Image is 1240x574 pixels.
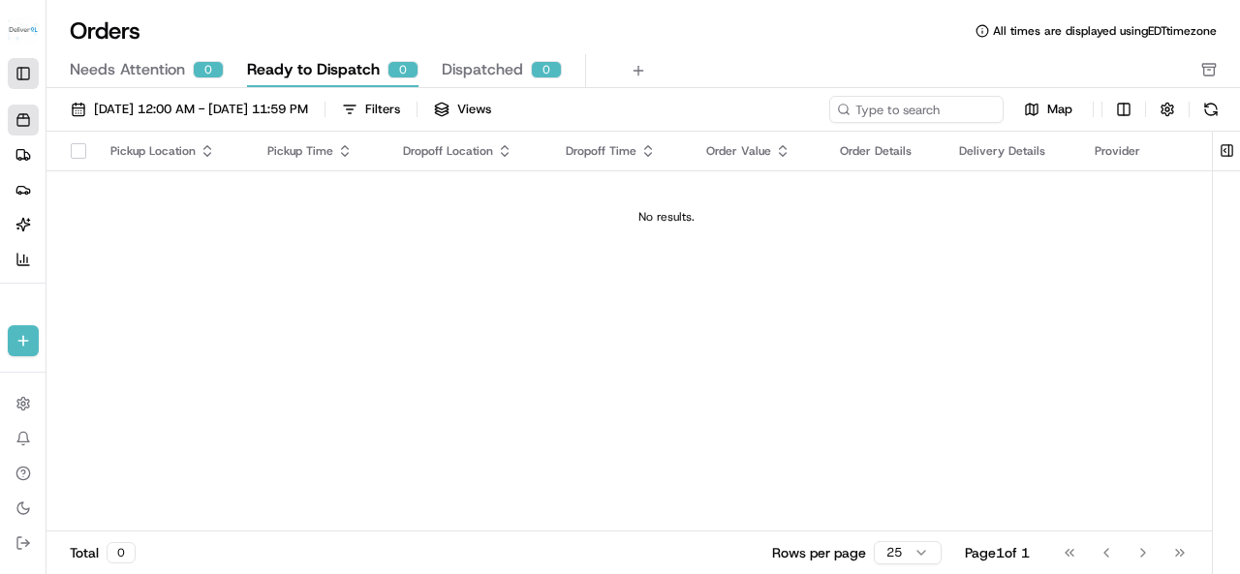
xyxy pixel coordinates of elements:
span: Map [1047,101,1072,118]
a: Powered byPylon [137,326,234,342]
div: We're available if you need us! [66,203,245,219]
h1: Orders [70,15,140,46]
img: Nash [19,18,58,57]
button: [DATE] 12:00 AM - [DATE] 11:59 PM [62,96,317,123]
div: 0 [107,542,136,563]
button: Map [1011,98,1085,121]
div: Pickup Location [110,143,236,159]
span: Dispatched [442,58,523,81]
span: All times are displayed using EDT timezone [993,23,1217,39]
div: 📗 [19,282,35,297]
p: Welcome 👋 [19,76,353,107]
div: Order Value [706,143,809,159]
div: 💻 [164,282,179,297]
div: Filters [365,101,400,118]
span: [DATE] 12:00 AM - [DATE] 11:59 PM [94,101,308,118]
div: Delivery Details [959,143,1064,159]
p: Rows per page [772,543,866,562]
button: Views [425,96,500,123]
div: Page 1 of 1 [965,543,1030,562]
div: Dropoff Location [403,143,535,159]
div: Dropoff Time [566,143,675,159]
div: Total [70,542,136,563]
div: Pickup Time [267,143,371,159]
div: 0 [193,61,224,78]
input: Type to search [829,96,1004,123]
input: Clear [50,124,320,144]
button: Refresh [1197,96,1224,123]
span: API Documentation [183,280,311,299]
button: Filters [333,96,409,123]
div: Order Details [840,143,928,159]
img: 1736555255976-a54dd68f-1ca7-489b-9aae-adbdc363a1c4 [19,184,54,219]
button: Deliverol [8,8,39,54]
img: Deliverol [8,17,39,45]
span: Views [457,101,491,118]
div: 0 [387,61,418,78]
a: 💻API Documentation [156,272,319,307]
span: Pylon [193,327,234,342]
div: Provider [1095,143,1199,159]
span: Ready to Dispatch [247,58,380,81]
span: Knowledge Base [39,280,148,299]
div: 0 [531,61,562,78]
span: Needs Attention [70,58,185,81]
a: 📗Knowledge Base [12,272,156,307]
div: Start new chat [66,184,318,203]
button: Start new chat [329,190,353,213]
